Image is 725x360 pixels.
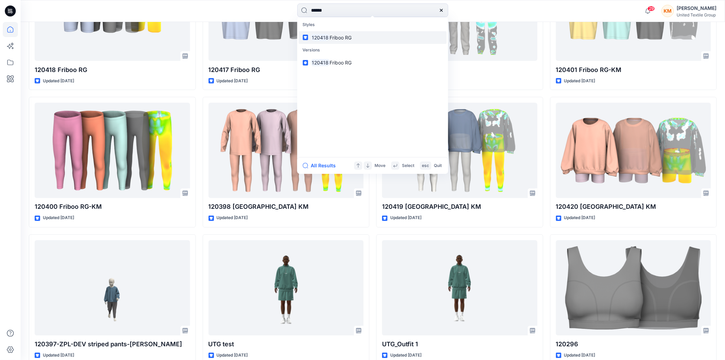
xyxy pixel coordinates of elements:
[35,202,190,212] p: 120400 Friboo RG-KM
[382,103,537,198] a: 120419 Friboo KM
[556,103,711,198] a: 120420 Friboo KM
[35,340,190,349] p: 120397-ZPL-DEV striped pants-[PERSON_NAME]
[43,215,74,222] p: Updated [DATE]
[209,340,364,349] p: UTG test
[43,352,74,359] p: Updated [DATE]
[299,31,447,44] a: 120418Friboo RG
[556,65,711,75] p: 120401 Friboo RG-KM
[382,202,537,212] p: 120419 [GEOGRAPHIC_DATA] KM
[434,162,442,169] p: Quit
[402,162,415,169] p: Select
[382,65,537,75] p: 120414_Friboo_RG
[35,103,190,198] a: 120400 Friboo RG-KM
[382,240,537,336] a: UTG_Outfit 1
[382,340,537,349] p: UTG_Outfit 1
[330,35,352,40] span: Friboo RG
[564,352,595,359] p: Updated [DATE]
[556,340,711,349] p: 120296
[43,77,74,85] p: Updated [DATE]
[647,6,655,11] span: 29
[390,215,421,222] p: Updated [DATE]
[556,240,711,336] a: 120296
[35,65,190,75] p: 120418 Friboo RG
[217,215,248,222] p: Updated [DATE]
[330,60,352,65] span: Friboo RG
[299,56,447,69] a: 120418Friboo RG
[209,240,364,336] a: UTG test
[209,103,364,198] a: 120398 Friboo KM
[299,19,447,31] p: Styles
[375,162,386,169] p: Move
[311,59,330,67] mark: 120418
[556,202,711,212] p: 120420 [GEOGRAPHIC_DATA] KM
[35,240,190,336] a: 120397-ZPL-DEV striped pants-RG-JB
[217,352,248,359] p: Updated [DATE]
[209,65,364,75] p: 120417 Friboo RG
[677,4,716,12] div: [PERSON_NAME]
[677,12,716,17] div: United Textile Group
[209,202,364,212] p: 120398 [GEOGRAPHIC_DATA] KM
[311,34,330,41] mark: 120418
[662,5,674,17] div: KM
[217,77,248,85] p: Updated [DATE]
[564,77,595,85] p: Updated [DATE]
[390,352,421,359] p: Updated [DATE]
[299,44,447,57] p: Versions
[564,215,595,222] p: Updated [DATE]
[422,162,429,169] p: esc
[303,161,341,170] button: All Results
